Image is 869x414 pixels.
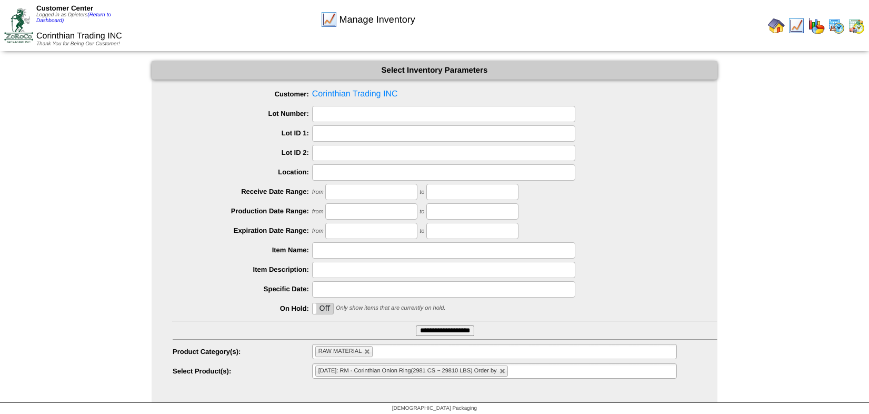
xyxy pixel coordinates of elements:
[419,209,424,215] span: to
[848,17,865,34] img: calendarinout.gif
[336,305,445,311] span: Only show items that are currently on hold.
[173,367,312,375] label: Select Product(s):
[768,17,785,34] img: home.gif
[173,226,312,234] label: Expiration Date Range:
[173,285,312,293] label: Specific Date:
[36,4,93,12] span: Customer Center
[173,86,717,102] span: Corinthian Trading INC
[173,348,312,356] label: Product Category(s):
[419,228,424,234] span: to
[152,61,717,80] div: Select Inventory Parameters
[4,8,33,43] img: ZoRoCo_Logo(Green%26Foil)%20jpg.webp
[419,189,424,195] span: to
[173,304,312,312] label: On Hold:
[36,12,111,24] span: Logged in as Dpieters
[173,129,312,137] label: Lot ID 1:
[173,188,312,195] label: Receive Date Range:
[173,207,312,215] label: Production Date Range:
[36,12,111,24] a: (Return to Dashboard)
[339,14,415,25] span: Manage Inventory
[313,303,334,314] label: Off
[312,228,324,234] span: from
[312,303,334,314] div: OnOff
[828,17,845,34] img: calendarprod.gif
[36,32,122,41] span: Corinthian Trading INC
[318,368,497,374] span: [DATE]: RM - Corinthian Onion Ring(2981 CS ~ 29810 LBS) Order by
[36,41,120,47] span: Thank You for Being Our Customer!
[173,149,312,156] label: Lot ID 2:
[321,11,337,28] img: line_graph.gif
[808,17,825,34] img: graph.gif
[788,17,805,34] img: line_graph.gif
[318,348,362,354] span: RAW MATERIAL
[312,209,324,215] span: from
[173,168,312,176] label: Location:
[312,189,324,195] span: from
[173,246,312,254] label: Item Name:
[392,406,477,411] span: [DEMOGRAPHIC_DATA] Packaging
[173,265,312,273] label: Item Description:
[173,110,312,117] label: Lot Number:
[173,90,312,98] label: Customer:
